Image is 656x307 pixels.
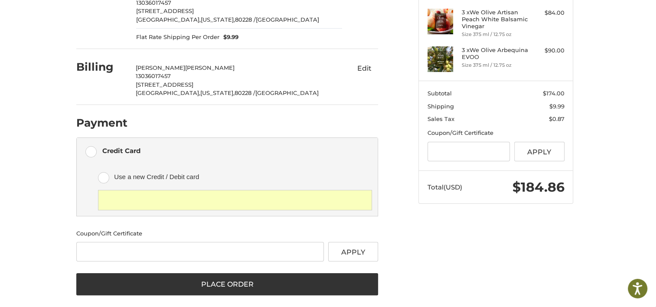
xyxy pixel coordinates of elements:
[201,16,235,23] span: [US_STATE],
[136,16,201,23] span: [GEOGRAPHIC_DATA],
[12,13,98,20] p: We're away right now. Please check back later!
[136,72,171,79] span: 13036017457
[428,129,565,137] div: Coupon/Gift Certificate
[514,142,565,161] button: Apply
[76,273,378,296] button: Place Order
[185,64,235,71] span: [PERSON_NAME]
[235,89,255,96] span: 80228 /
[76,60,127,74] h2: Billing
[428,183,462,191] span: Total (USD)
[136,81,193,88] span: [STREET_ADDRESS]
[549,103,565,110] span: $9.99
[136,89,200,96] span: [GEOGRAPHIC_DATA],
[255,89,319,96] span: [GEOGRAPHIC_DATA]
[462,31,528,38] li: Size 375 ml / 12.75 oz
[530,46,565,55] div: $90.00
[76,229,378,238] div: Coupon/Gift Certificate
[543,90,565,97] span: $174.00
[104,196,366,204] iframe: Secure card payment input frame
[328,242,379,261] button: Apply
[100,11,110,22] button: Open LiveChat chat widget
[256,16,319,23] span: [GEOGRAPHIC_DATA]
[102,144,140,158] div: Credit Card
[462,9,528,30] h4: 3 x We Olive Artisan Peach White Balsamic Vinegar
[136,64,185,71] span: [PERSON_NAME]
[462,62,528,69] li: Size 375 ml / 12.75 oz
[76,116,127,130] h2: Payment
[428,103,454,110] span: Shipping
[549,115,565,122] span: $0.87
[76,242,324,261] input: Gift Certificate or Coupon Code
[200,89,235,96] span: [US_STATE],
[462,46,528,61] h4: 3 x We Olive Arbequina EVOO
[530,9,565,17] div: $84.00
[428,115,454,122] span: Sales Tax
[219,33,239,42] span: $9.99
[428,90,452,97] span: Subtotal
[114,170,359,184] span: Use a new Credit / Debit card
[235,16,256,23] span: 80228 /
[428,142,510,161] input: Gift Certificate or Coupon Code
[512,179,565,195] span: $184.86
[136,33,219,42] span: Flat Rate Shipping Per Order
[350,62,378,75] button: Edit
[136,7,194,14] span: [STREET_ADDRESS]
